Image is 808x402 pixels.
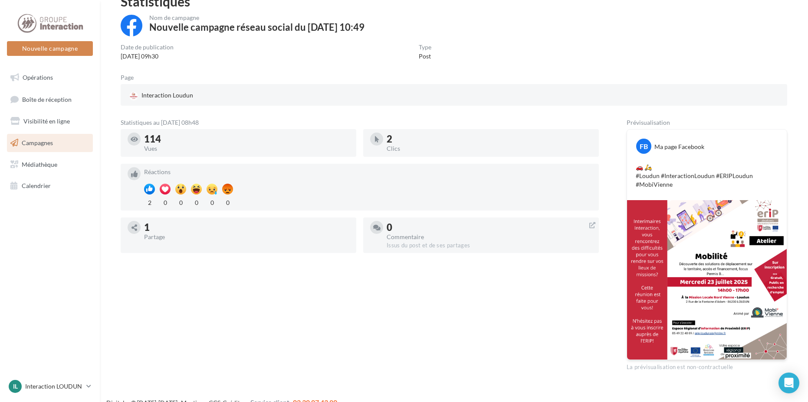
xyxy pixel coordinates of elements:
[636,163,778,189] p: 🚗 🛵 #Loudun #InteractionLoudun #ERIPLoudun #MobiVienne
[23,74,53,81] span: Opérations
[5,134,95,152] a: Campagnes
[128,89,195,102] div: Interaction Loudun
[636,139,651,154] div: FB
[5,156,95,174] a: Médiathèque
[144,234,349,240] div: Partage
[160,197,171,207] div: 0
[387,234,592,240] div: Commentaire
[144,169,592,175] div: Réactions
[25,382,83,391] p: Interaction LOUDUN
[22,95,72,103] span: Boîte de réception
[419,44,431,50] div: Type
[144,197,155,207] div: 2
[22,160,57,168] span: Médiathèque
[5,68,95,87] a: Opérations
[5,90,95,109] a: Boîte de réception
[175,197,186,207] div: 0
[13,382,18,391] span: IL
[207,197,217,207] div: 0
[778,373,799,393] div: Open Intercom Messenger
[627,360,787,371] div: La prévisualisation est non-contractuelle
[144,146,349,152] div: Vues
[7,41,93,56] button: Nouvelle campagne
[121,52,174,61] div: [DATE] 09h30
[149,15,365,21] div: Nom de campagne
[419,52,431,61] div: Post
[387,242,592,250] div: Issus du post et de ses partages
[387,146,592,152] div: Clics
[222,197,233,207] div: 0
[121,120,599,126] div: Statistiques au [DATE] 08h48
[5,112,95,130] a: Visibilité en ligne
[7,378,93,395] a: IL Interaction LOUDUN
[5,177,95,195] a: Calendrier
[121,44,174,50] div: Date de publication
[22,139,53,146] span: Campagnes
[144,134,349,144] div: 114
[627,120,787,126] div: Prévisualisation
[387,134,592,144] div: 2
[22,182,51,189] span: Calendrier
[23,117,70,125] span: Visibilité en ligne
[654,143,704,151] div: Ma page Facebook
[191,197,202,207] div: 0
[128,89,345,102] a: Interaction Loudun
[149,23,365,32] div: Nouvelle campagne réseau social du [DATE] 10:49
[121,75,141,81] div: Page
[387,223,592,232] div: 0
[144,223,349,232] div: 1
